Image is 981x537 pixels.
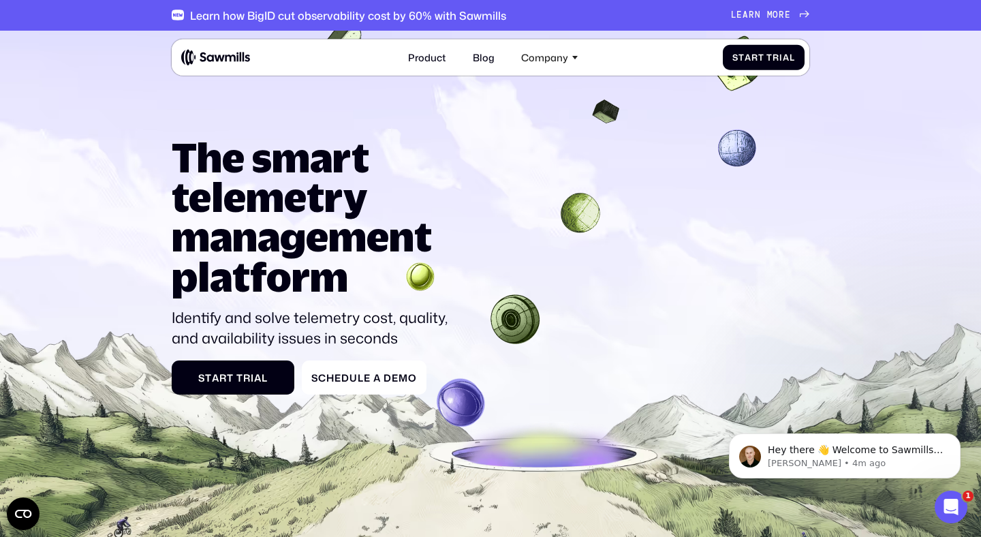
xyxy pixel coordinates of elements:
[190,9,506,22] div: Learn how BigID cut observability cost by 60% with Sawmills
[172,138,456,296] h1: The smart telemetry management platform
[341,372,349,384] span: d
[326,372,334,384] span: h
[392,372,399,384] span: e
[773,52,779,62] span: r
[785,10,791,20] span: e
[732,52,738,62] span: S
[767,10,773,20] span: m
[408,372,417,384] span: o
[731,10,809,20] a: Learnmore
[236,372,243,384] span: T
[731,10,737,20] span: L
[465,44,502,70] a: Blog
[743,10,749,20] span: a
[751,52,758,62] span: r
[212,372,219,384] span: a
[243,372,251,384] span: r
[766,52,773,62] span: T
[779,52,783,62] span: i
[790,52,795,62] span: l
[745,52,751,62] span: a
[755,10,761,20] span: n
[349,372,358,384] span: u
[749,10,755,20] span: r
[262,372,268,384] span: l
[172,360,294,395] a: StartTrial
[723,44,805,70] a: StartTrial
[514,44,585,70] div: Company
[963,491,974,502] span: 1
[758,52,764,62] span: t
[251,372,254,384] span: i
[935,491,967,523] iframe: Intercom live chat
[783,52,790,62] span: a
[198,372,205,384] span: S
[399,372,408,384] span: m
[302,360,426,395] a: ScheduleaDemo
[779,10,785,20] span: r
[773,10,779,20] span: o
[334,372,341,384] span: e
[738,52,745,62] span: t
[227,372,234,384] span: t
[205,372,212,384] span: t
[172,307,456,348] p: Identify and solve telemetry cost, quality, and availability issues in seconds
[7,497,40,530] button: Open CMP widget
[358,372,364,384] span: l
[384,372,392,384] span: D
[254,372,262,384] span: a
[708,405,981,500] iframe: Intercom notifications message
[736,10,743,20] span: e
[401,44,453,70] a: Product
[373,372,381,384] span: a
[521,51,568,63] div: Company
[219,372,227,384] span: r
[318,372,326,384] span: c
[364,372,371,384] span: e
[311,372,318,384] span: S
